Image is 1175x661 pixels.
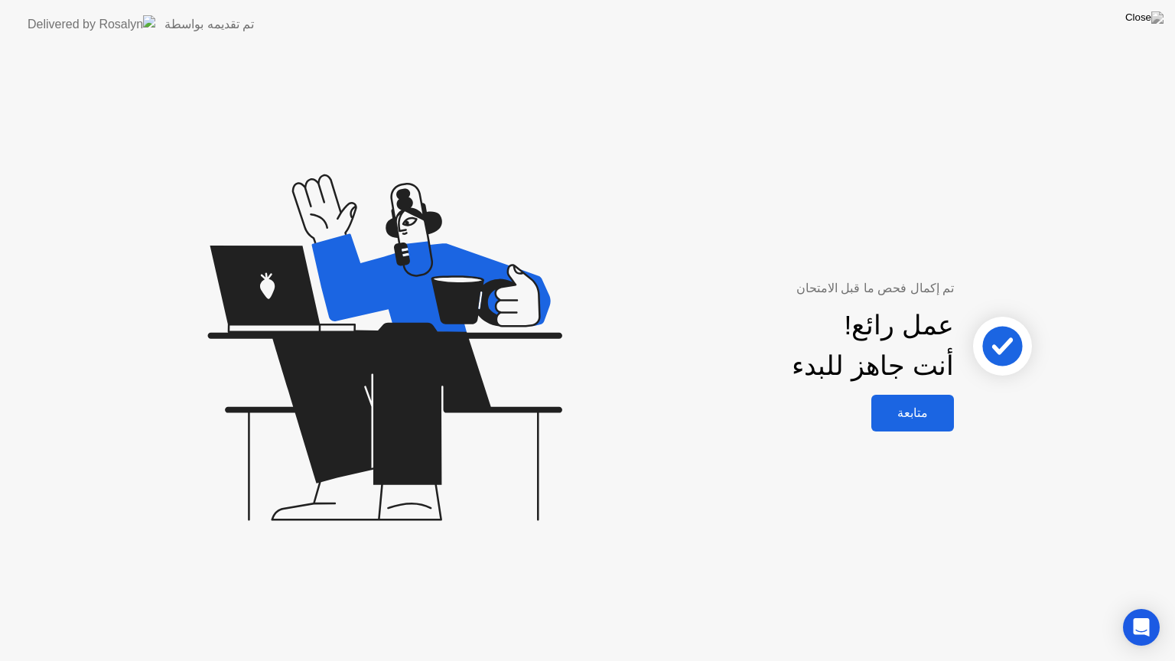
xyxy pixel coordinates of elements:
[792,305,954,386] div: عمل رائع! أنت جاهز للبدء
[28,15,155,33] img: Delivered by Rosalyn
[164,15,254,34] div: تم تقديمه بواسطة
[1123,609,1160,646] div: Open Intercom Messenger
[876,405,949,420] div: متابعة
[638,279,954,298] div: تم إكمال فحص ما قبل الامتحان
[1125,11,1164,24] img: Close
[871,395,954,431] button: متابعة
